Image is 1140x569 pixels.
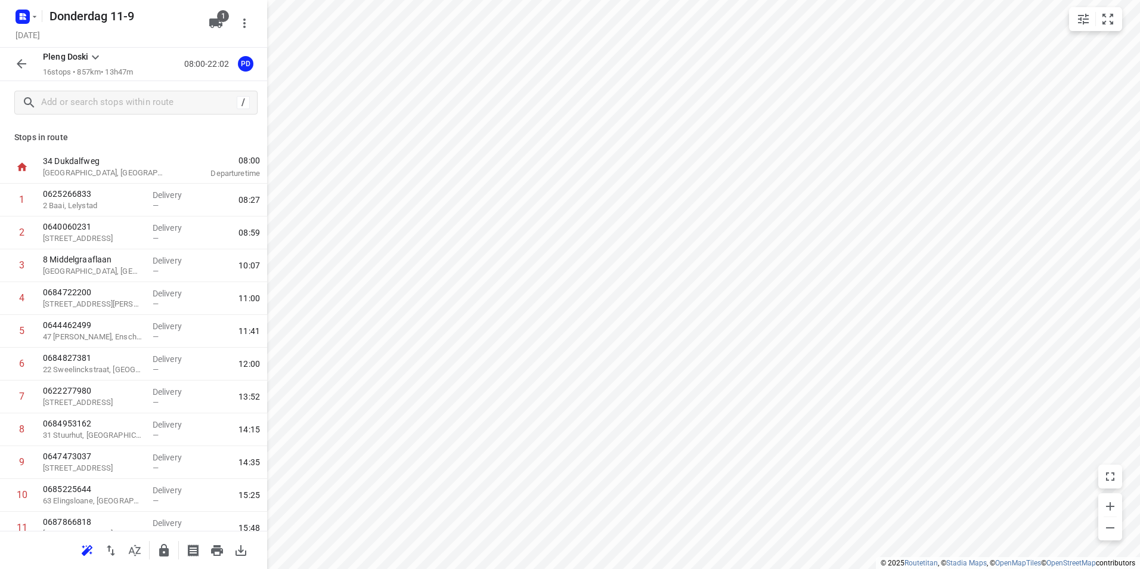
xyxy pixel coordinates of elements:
[904,559,938,567] a: Routetitan
[1069,7,1122,31] div: small contained button group
[238,522,260,534] span: 15:48
[19,358,24,369] div: 6
[11,28,45,42] h5: Project date
[181,154,260,166] span: 08:00
[238,227,260,239] span: 08:59
[153,419,197,431] p: Delivery
[43,528,143,540] p: 36 Valeriusstraat, Leeuwarden
[153,234,159,243] span: —
[153,431,159,440] span: —
[181,168,260,180] p: Departure time
[45,7,199,26] h5: Rename
[75,544,99,555] span: Reoptimize route
[43,429,143,441] p: 31 Stuurhut, [GEOGRAPHIC_DATA]
[19,391,24,402] div: 7
[205,544,229,555] span: Print route
[153,255,197,267] p: Delivery
[153,287,197,299] p: Delivery
[238,456,260,468] span: 14:35
[43,253,143,265] p: 8 Middelgraaflaan
[238,358,260,370] span: 12:00
[19,423,24,435] div: 8
[43,483,143,495] p: 0685225644
[19,227,24,238] div: 2
[153,201,159,210] span: —
[181,544,205,555] span: Print shipping labels
[238,325,260,337] span: 11:41
[41,94,237,112] input: Add or search stops within route
[234,52,258,76] button: PD
[153,386,197,398] p: Delivery
[946,559,987,567] a: Stadia Maps
[43,319,143,331] p: 0644462499
[153,517,197,529] p: Delivery
[43,516,143,528] p: 0687866818
[238,259,260,271] span: 10:07
[43,331,143,343] p: 47 M. H. Tromplaan, Enschede
[43,462,143,474] p: 102 Diamantlaan, Groningen
[19,292,24,304] div: 4
[43,418,143,429] p: 0684953162
[184,58,234,70] p: 08:00-22:02
[43,352,143,364] p: 0684827381
[153,222,197,234] p: Delivery
[17,522,27,533] div: 11
[43,200,143,212] p: 2 Baai, Lelystad
[43,167,167,179] p: [GEOGRAPHIC_DATA], [GEOGRAPHIC_DATA]
[43,495,143,507] p: 63 Elingsloane, [GEOGRAPHIC_DATA]
[153,365,159,374] span: —
[43,385,143,397] p: 0622277980
[238,489,260,501] span: 15:25
[14,131,253,144] p: Stops in route
[217,10,229,22] span: 1
[153,353,197,365] p: Delivery
[43,67,133,78] p: 16 stops • 857km • 13h47m
[204,11,228,35] button: 1
[17,489,27,500] div: 10
[238,391,260,403] span: 13:52
[153,529,159,538] span: —
[43,155,167,167] p: 34 Dukdalfweg
[43,298,143,310] p: [STREET_ADDRESS][PERSON_NAME]
[153,299,159,308] span: —
[238,194,260,206] span: 08:27
[238,56,253,72] div: PD
[233,11,256,35] button: More
[153,496,159,505] span: —
[153,463,159,472] span: —
[1046,559,1096,567] a: OpenStreetMap
[43,397,143,409] p: 15 Pasteurlaan, Groningen
[153,484,197,496] p: Delivery
[153,452,197,463] p: Delivery
[19,456,24,468] div: 9
[153,267,159,276] span: —
[1096,7,1120,31] button: Fit zoom
[19,325,24,336] div: 5
[43,286,143,298] p: 0684722200
[881,559,1135,567] li: © 2025 , © , © © contributors
[43,450,143,462] p: 0647473037
[153,332,159,341] span: —
[237,96,250,109] div: /
[238,423,260,435] span: 14:15
[43,188,143,200] p: 0625266833
[229,544,253,555] span: Download route
[123,544,147,555] span: Sort by time window
[43,364,143,376] p: 22 Sweelinckstraat, Hengelo
[152,539,176,562] button: Lock route
[1071,7,1095,31] button: Map settings
[153,189,197,201] p: Delivery
[19,259,24,271] div: 3
[153,398,159,407] span: —
[19,194,24,205] div: 1
[238,292,260,304] span: 11:00
[43,233,143,245] p: [STREET_ADDRESS]
[43,51,88,63] p: Pleng Doski
[43,265,143,277] p: [GEOGRAPHIC_DATA], [GEOGRAPHIC_DATA]
[43,221,143,233] p: 0640060231
[995,559,1041,567] a: OpenMapTiles
[153,320,197,332] p: Delivery
[99,544,123,555] span: Reverse route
